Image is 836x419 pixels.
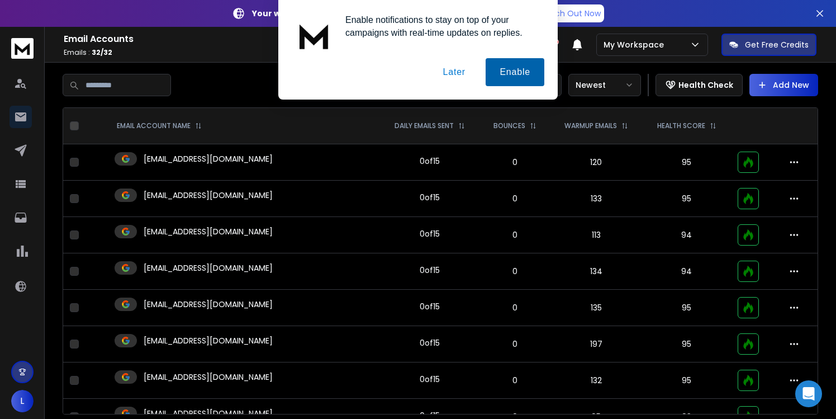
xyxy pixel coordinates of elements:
td: 135 [549,290,643,326]
img: notification icon [292,13,336,58]
div: Open Intercom Messenger [795,380,822,407]
p: [EMAIL_ADDRESS][DOMAIN_NAME] [144,371,273,383]
p: [EMAIL_ADDRESS][DOMAIN_NAME] [144,153,273,164]
p: 0 [487,193,543,204]
td: 94 [643,217,731,253]
td: 133 [549,181,643,217]
div: 0 of 15 [420,374,440,385]
div: 0 of 15 [420,228,440,239]
p: HEALTH SCORE [657,121,705,130]
p: 0 [487,157,543,168]
p: [EMAIL_ADDRESS][DOMAIN_NAME] [144,408,273,419]
p: [EMAIL_ADDRESS][DOMAIN_NAME] [144,299,273,310]
td: 134 [549,253,643,290]
td: 197 [549,326,643,362]
p: BOUNCES [493,121,525,130]
button: L [11,390,34,412]
p: [EMAIL_ADDRESS][DOMAIN_NAME] [144,335,273,346]
div: 0 of 15 [420,156,440,167]
div: 0 of 15 [420,301,440,312]
p: WARMUP EMAILS [564,121,617,130]
td: 113 [549,217,643,253]
td: 120 [549,144,643,181]
p: 0 [487,229,543,241]
div: 0 of 15 [420,192,440,203]
p: [EMAIL_ADDRESS][DOMAIN_NAME] [144,226,273,237]
button: Later [429,58,479,86]
p: DAILY EMAILS SENT [395,121,454,130]
p: 0 [487,302,543,313]
div: 0 of 15 [420,337,440,349]
p: [EMAIL_ADDRESS][DOMAIN_NAME] [144,262,273,274]
td: 95 [643,326,731,362]
button: Enable [486,58,544,86]
td: 95 [643,181,731,217]
td: 95 [643,290,731,326]
div: 0 of 15 [420,265,440,276]
div: EMAIL ACCOUNT NAME [117,121,202,130]
td: 95 [643,362,731,399]
td: 94 [643,253,731,290]
td: 132 [549,362,643,399]
p: [EMAIL_ADDRESS][DOMAIN_NAME] [144,190,273,201]
td: 95 [643,144,731,181]
p: 0 [487,375,543,386]
p: 0 [487,338,543,350]
div: Enable notifications to stay on top of your campaigns with real-time updates on replies. [336,13,544,39]
p: 0 [487,266,543,277]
